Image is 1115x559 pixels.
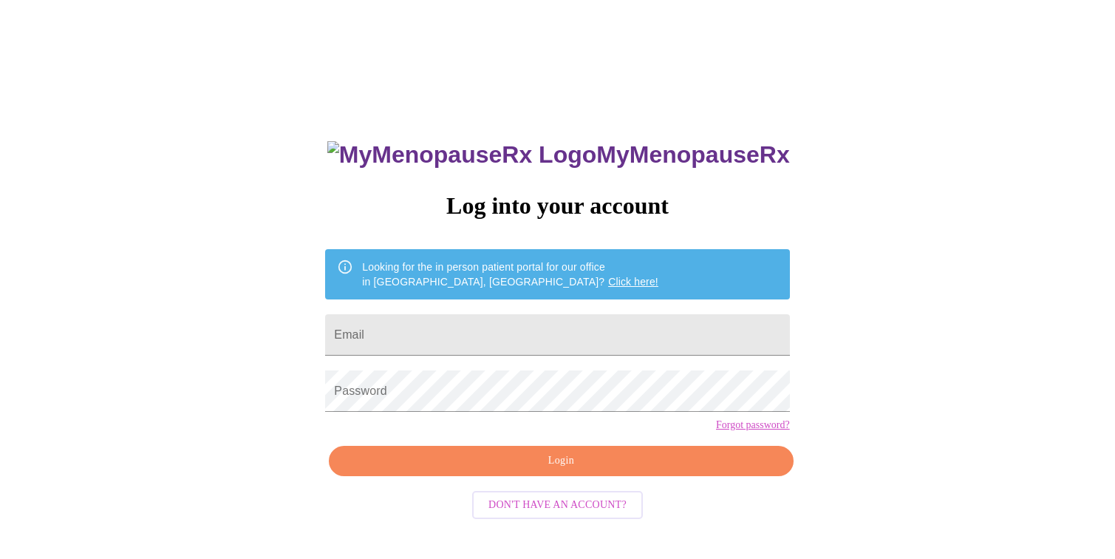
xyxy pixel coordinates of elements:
[325,192,789,220] h3: Log into your account
[327,141,790,169] h3: MyMenopauseRx
[472,491,643,520] button: Don't have an account?
[327,141,596,169] img: MyMenopauseRx Logo
[716,419,790,431] a: Forgot password?
[468,498,647,510] a: Don't have an account?
[346,452,776,470] span: Login
[608,276,658,288] a: Click here!
[362,254,658,295] div: Looking for the in person patient portal for our office in [GEOGRAPHIC_DATA], [GEOGRAPHIC_DATA]?
[488,496,627,515] span: Don't have an account?
[329,446,793,476] button: Login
